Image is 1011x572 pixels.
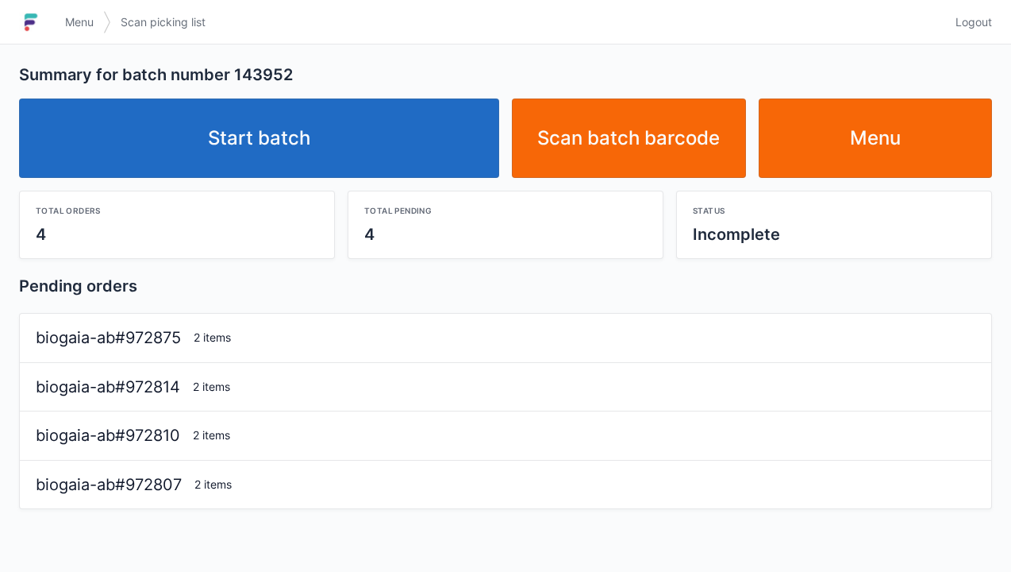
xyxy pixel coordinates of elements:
[56,8,103,37] a: Menu
[65,14,94,30] span: Menu
[29,473,188,497] div: biogaia-ab#972807
[29,424,186,447] div: biogaia-ab#972810
[759,99,993,178] a: Menu
[188,477,982,493] div: 2 items
[103,3,111,41] img: svg>
[364,204,647,217] div: Total pending
[186,379,982,395] div: 2 items
[36,223,318,245] div: 4
[19,10,43,35] img: logo-small.jpg
[29,376,186,399] div: biogaia-ab#972814
[955,14,992,30] span: Logout
[111,8,215,37] a: Scan picking list
[187,330,982,346] div: 2 items
[36,204,318,217] div: Total orders
[19,64,992,86] h2: Summary for batch number 143952
[512,99,746,178] a: Scan batch barcode
[121,14,206,30] span: Scan picking list
[186,427,982,443] div: 2 items
[946,8,992,37] a: Logout
[693,223,975,245] div: Incomplete
[693,204,975,217] div: Status
[29,327,187,350] div: biogaia-ab#972875
[364,223,647,245] div: 4
[19,99,499,178] a: Start batch
[19,275,992,297] h2: Pending orders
